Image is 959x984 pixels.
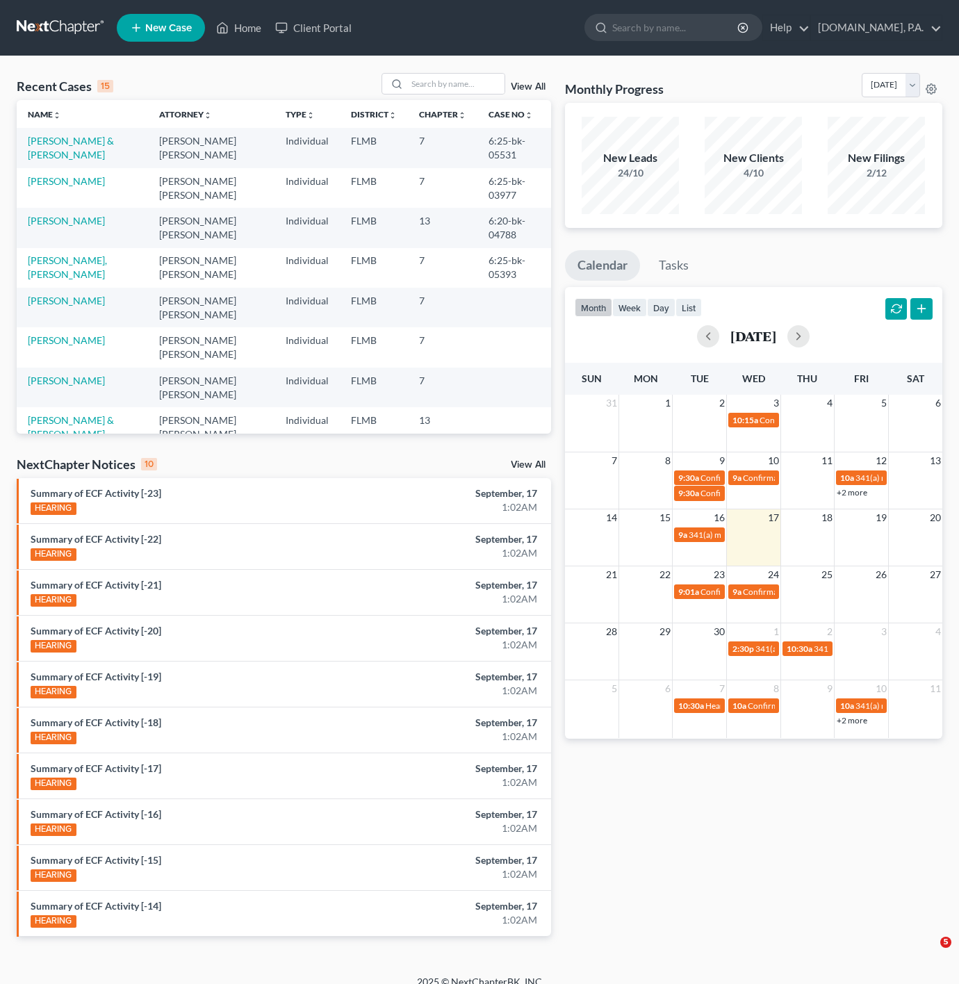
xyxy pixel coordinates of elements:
span: 2:30p [732,643,754,654]
span: 28 [605,623,618,640]
a: +2 more [837,487,867,498]
span: 3 [772,395,780,411]
span: 8 [772,680,780,697]
span: 13 [928,452,942,469]
span: 10a [840,700,854,711]
span: 12 [874,452,888,469]
span: 5 [880,395,888,411]
span: 26 [874,566,888,583]
span: 30 [712,623,726,640]
span: Wed [742,372,765,384]
span: 7 [610,452,618,469]
a: +2 more [837,715,867,725]
span: 3 [880,623,888,640]
span: Confirmation hearing [748,700,826,711]
span: 19 [874,509,888,526]
span: 6 [934,395,942,411]
span: 10 [874,680,888,697]
span: 5 [940,937,951,948]
span: 10:15a [732,415,758,425]
span: 10 [767,452,780,469]
span: Mon [634,372,658,384]
span: 10:30a [787,643,812,654]
span: 6 [664,680,672,697]
span: 11 [820,452,834,469]
span: 5 [610,680,618,697]
span: Confirmation Hearing [700,488,780,498]
span: Tue [691,372,709,384]
span: Hearing [705,700,735,711]
span: 1 [772,623,780,640]
span: 20 [928,509,942,526]
span: 2 [718,395,726,411]
span: Sun [582,372,602,384]
span: 9:01a [678,587,699,597]
span: 8 [664,452,672,469]
span: Confirmation hearing [760,415,838,425]
span: 24 [767,566,780,583]
span: 22 [658,566,672,583]
span: 341(a) meeting [855,473,910,483]
span: 7 [718,680,726,697]
span: 1 [664,395,672,411]
span: 4 [934,623,942,640]
span: 18 [820,509,834,526]
span: Fri [854,372,869,384]
iframe: Intercom live chat [912,937,945,970]
span: 17 [767,509,780,526]
span: 9:30a [678,488,699,498]
span: 25 [820,566,834,583]
span: 341(a) meeting [755,643,810,654]
span: 341(a) meeting [855,700,910,711]
span: 10:30a [678,700,704,711]
span: 10a [840,473,854,483]
span: 15 [658,509,672,526]
span: Confirmation hearing [743,587,821,597]
span: 341(a) meeting [814,643,869,654]
span: 9a [732,473,741,483]
span: Confirmation hearing [700,587,779,597]
span: 31 [605,395,618,411]
span: Confirmation hearing [743,473,821,483]
span: 4 [826,395,834,411]
span: 2 [826,623,834,640]
span: 10a [732,700,746,711]
span: 27 [928,566,942,583]
span: 9:30a [678,473,699,483]
span: Thu [797,372,817,384]
span: 16 [712,509,726,526]
span: Sat [907,372,924,384]
span: 14 [605,509,618,526]
span: 9 [826,680,834,697]
span: 23 [712,566,726,583]
span: 9a [678,530,687,540]
span: Confirmation hearing [700,473,779,483]
span: 21 [605,566,618,583]
button: month [575,298,612,317]
span: 341(a) meeting [689,530,744,540]
span: 9 [718,452,726,469]
span: 29 [658,623,672,640]
span: 9a [732,587,741,597]
span: 11 [928,680,942,697]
